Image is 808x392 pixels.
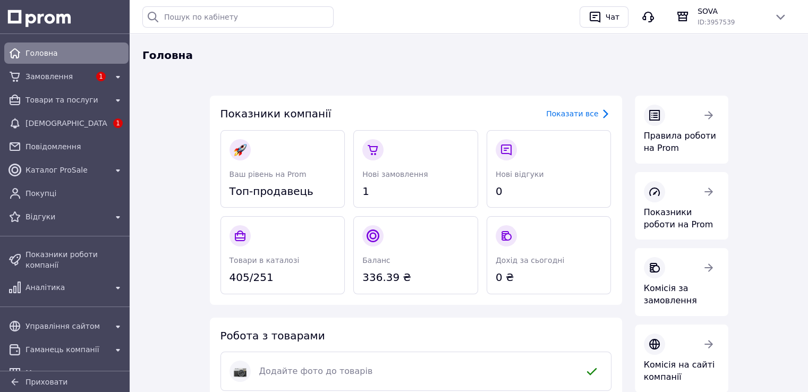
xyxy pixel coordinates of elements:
[362,256,390,265] span: Баланс
[259,365,573,378] span: Додайте фото до товарів
[25,249,124,270] span: Показники роботи компанії
[698,6,766,16] span: SOVA
[496,256,564,265] span: Дохід за сьогодні
[96,72,106,81] span: 1
[25,118,107,129] span: [DEMOGRAPHIC_DATA]
[25,165,107,175] span: Каталог ProSale
[25,188,124,199] span: Покупці
[25,282,107,293] span: Аналітика
[25,95,107,105] span: Товари та послуги
[496,170,544,178] span: Нові відгуки
[644,207,713,229] span: Показники роботи на Prom
[362,270,469,285] span: 336.39 ₴
[220,352,611,391] a: :camera:Додайте фото до товарів
[142,48,193,63] span: Головна
[546,107,611,120] a: Показати все
[362,184,469,199] span: 1
[644,283,697,305] span: Комісія за замовлення
[698,19,735,26] span: ID: 3957539
[234,365,246,378] img: :camera:
[580,6,628,28] button: Чат
[496,270,602,285] span: 0 ₴
[635,96,728,164] a: Правила роботи на Prom
[25,378,67,386] span: Приховати
[220,329,325,342] span: Робота з товарами
[229,184,336,199] span: Топ-продавець
[113,118,123,128] span: 1
[25,211,107,222] span: Відгуки
[496,184,602,199] span: 0
[25,344,107,355] span: Гаманець компанії
[362,170,428,178] span: Нові замовлення
[25,71,90,82] span: Замовлення
[635,172,728,240] a: Показники роботи на Prom
[25,48,124,58] span: Головна
[229,170,307,178] span: Ваш рівень на Prom
[635,248,728,316] a: Комісія за замовлення
[234,143,246,156] img: :rocket:
[220,107,331,120] span: Показники компанії
[25,141,124,152] span: Повідомлення
[644,360,715,382] span: Комісія на сайті компанії
[25,368,107,378] span: Маркет
[644,131,716,153] span: Правила роботи на Prom
[603,9,622,25] div: Чат
[25,321,107,331] span: Управління сайтом
[229,256,300,265] span: Товари в каталозі
[229,270,336,285] span: 405/251
[142,6,334,28] input: Пошук по кабінету
[546,108,598,119] div: Показати все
